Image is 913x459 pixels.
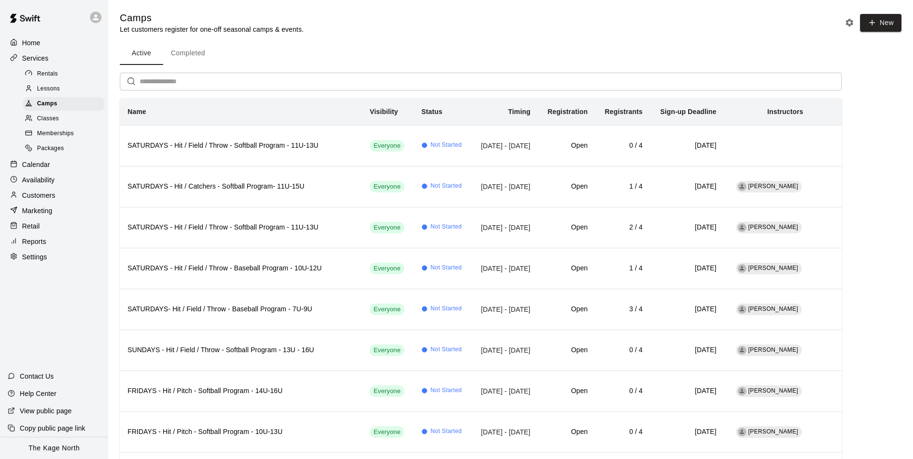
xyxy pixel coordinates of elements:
[37,114,59,124] span: Classes
[23,127,104,140] div: Memberships
[603,427,643,437] h6: 0 / 4
[22,252,47,262] p: Settings
[20,389,56,398] p: Help Center
[8,219,101,233] a: Retail
[23,112,108,127] a: Classes
[128,263,354,274] h6: SATURDAYS - Hit / Field / Throw - Baseball Program - 10U-12U
[23,141,108,156] a: Packages
[8,36,101,50] a: Home
[370,182,404,191] span: Everyone
[738,182,746,191] div: Robyn Draper
[471,330,538,370] td: [DATE] - [DATE]
[842,15,857,30] button: Camp settings
[8,173,101,187] a: Availability
[658,263,716,274] h6: [DATE]
[128,181,354,192] h6: SATURDAYS - Hit / Catchers - Softball Program- 11U-15U
[431,427,462,436] span: Not Started
[37,129,74,139] span: Memberships
[658,140,716,151] h6: [DATE]
[658,304,716,315] h6: [DATE]
[748,428,798,435] span: [PERSON_NAME]
[22,38,40,48] p: Home
[471,370,538,411] td: [DATE] - [DATE]
[546,181,588,192] h6: Open
[8,250,101,264] a: Settings
[23,97,104,111] div: Camps
[738,223,746,232] div: Brittani Goettsch
[120,42,163,65] button: Active
[37,144,64,153] span: Packages
[370,181,404,192] div: This service is visible to all of your customers
[128,386,354,396] h6: FRIDAYS - Hit / Pitch - Softball Program - 14U-16U
[23,66,108,81] a: Rentals
[738,387,746,395] div: Brittani Goettsch
[370,304,404,315] div: This service is visible to all of your customers
[431,304,462,314] span: Not Started
[658,345,716,356] h6: [DATE]
[508,108,531,115] b: Timing
[8,188,101,203] a: Customers
[738,264,746,273] div: Dan Hodgins
[23,142,104,155] div: Packages
[23,67,104,81] div: Rentals
[23,82,104,96] div: Lessons
[471,207,538,248] td: [DATE] - [DATE]
[660,108,717,115] b: Sign-up Deadline
[8,234,101,249] a: Reports
[128,427,354,437] h6: FRIDAYS - Hit / Pitch - Softball Program - 10U-13U
[603,304,643,315] h6: 3 / 4
[603,140,643,151] h6: 0 / 4
[546,386,588,396] h6: Open
[748,346,798,353] span: [PERSON_NAME]
[370,222,404,233] div: This service is visible to all of your customers
[128,108,146,115] b: Name
[431,181,462,191] span: Not Started
[120,12,304,25] h5: Camps
[738,428,746,436] div: Brittani Goettsch
[163,42,213,65] button: Completed
[471,289,538,330] td: [DATE] - [DATE]
[28,443,80,453] p: The Kage North
[431,222,462,232] span: Not Started
[748,265,798,271] span: [PERSON_NAME]
[546,304,588,315] h6: Open
[548,108,588,115] b: Registration
[23,81,108,96] a: Lessons
[738,305,746,314] div: Dan Hodgins
[20,371,54,381] p: Contact Us
[431,263,462,273] span: Not Started
[20,406,72,416] p: View public page
[658,181,716,192] h6: [DATE]
[748,387,798,394] span: [PERSON_NAME]
[422,108,443,115] b: Status
[22,191,55,200] p: Customers
[658,427,716,437] h6: [DATE]
[22,175,55,185] p: Availability
[370,346,404,355] span: Everyone
[748,183,798,190] span: [PERSON_NAME]
[8,204,101,218] a: Marketing
[370,141,404,151] span: Everyone
[22,221,40,231] p: Retail
[603,345,643,356] h6: 0 / 4
[857,18,901,26] a: New
[370,264,404,273] span: Everyone
[37,99,57,109] span: Camps
[546,222,588,233] h6: Open
[22,160,50,169] p: Calendar
[658,222,716,233] h6: [DATE]
[22,206,52,216] p: Marketing
[128,304,354,315] h6: SATURDAYS- Hit / Field / Throw - Baseball Program - 7U-9U
[748,306,798,312] span: [PERSON_NAME]
[370,385,404,397] div: This service is visible to all of your customers
[603,386,643,396] h6: 0 / 4
[8,51,101,65] a: Services
[20,423,85,433] p: Copy public page link
[120,25,304,34] p: Let customers register for one-off seasonal camps & events.
[603,181,643,192] h6: 1 / 4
